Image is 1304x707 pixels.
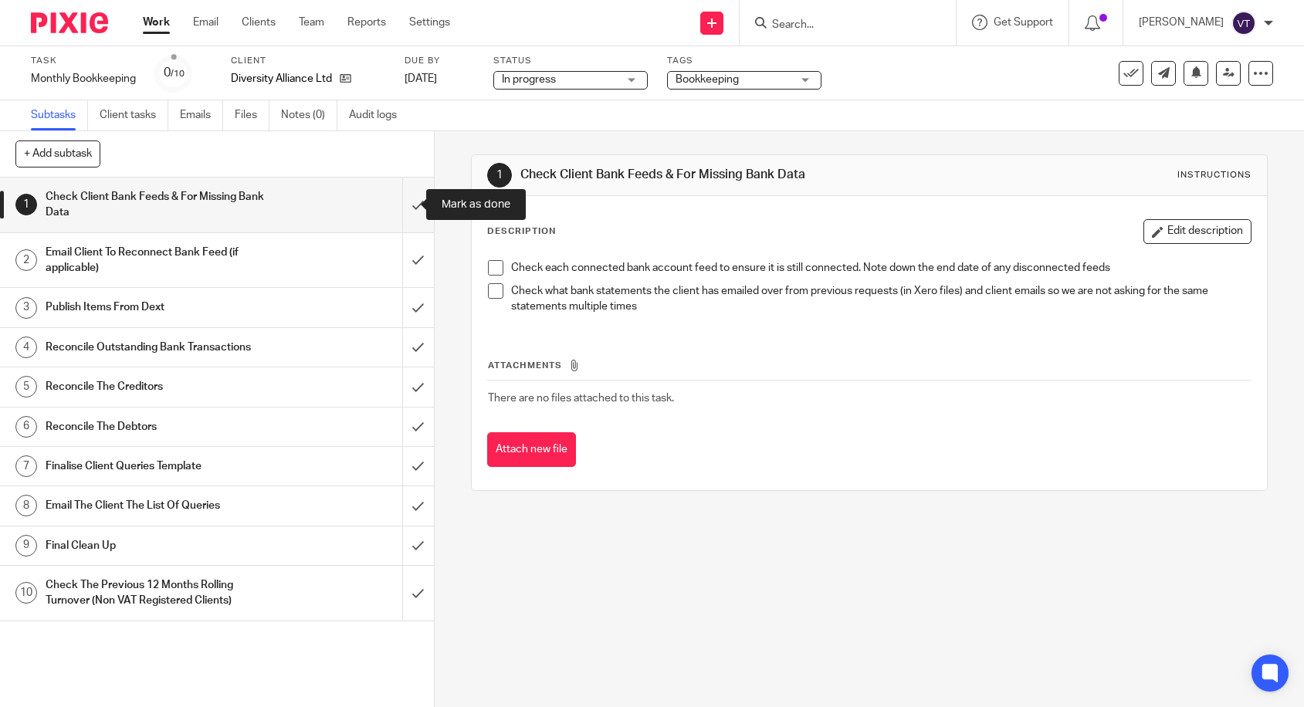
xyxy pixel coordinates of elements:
span: Bookkeeping [676,74,739,85]
div: Monthly Bookkeeping [31,71,136,86]
label: Status [493,55,648,67]
span: In progress [502,74,556,85]
h1: Publish Items From Dext [46,296,273,319]
h1: Check Client Bank Feeds & For Missing Bank Data [46,185,273,225]
a: Audit logs [349,100,408,130]
a: Team [299,15,324,30]
p: Check what bank statements the client has emailed over from previous requests (in Xero files) and... [511,283,1251,315]
span: [DATE] [405,73,437,84]
img: Pixie [31,12,108,33]
div: 0 [164,64,185,82]
h1: Reconcile Outstanding Bank Transactions [46,336,273,359]
h1: Finalise Client Queries Template [46,455,273,478]
div: 1 [487,163,512,188]
button: Edit description [1143,219,1252,244]
a: Files [235,100,269,130]
small: /10 [171,69,185,78]
div: 4 [15,337,37,358]
div: 8 [15,495,37,516]
button: + Add subtask [15,140,100,167]
h1: Email Client To Reconnect Bank Feed (if applicable) [46,241,273,280]
span: There are no files attached to this task. [488,393,674,404]
label: Client [231,55,385,67]
h1: Email The Client The List Of Queries [46,494,273,517]
div: 5 [15,376,37,397]
a: Clients [242,15,276,30]
a: Email [193,15,218,30]
a: Notes (0) [281,100,337,130]
div: 2 [15,249,37,271]
div: 1 [15,194,37,215]
img: svg%3E [1231,11,1256,36]
span: Attachments [488,361,562,370]
a: Client tasks [100,100,168,130]
span: Get Support [994,17,1053,28]
p: Check each connected bank account feed to ensure it is still connected. Note down the end date of... [511,260,1251,276]
input: Search [771,19,909,32]
a: Emails [180,100,223,130]
h1: Check Client Bank Feeds & For Missing Bank Data [520,167,903,183]
a: Reports [347,15,386,30]
p: [PERSON_NAME] [1139,15,1224,30]
div: 7 [15,455,37,477]
a: Settings [409,15,450,30]
div: Instructions [1177,169,1252,181]
div: 3 [15,297,37,319]
div: 10 [15,582,37,604]
label: Due by [405,55,474,67]
a: Subtasks [31,100,88,130]
p: Diversity Alliance Ltd [231,71,332,86]
button: Attach new file [487,432,576,467]
div: 9 [15,535,37,556]
label: Task [31,55,136,67]
h1: Final Clean Up [46,534,273,557]
div: 6 [15,416,37,438]
h1: Check The Previous 12 Months Rolling Turnover (Non VAT Registered Clients) [46,573,273,613]
h1: Reconcile The Creditors [46,375,273,398]
label: Tags [667,55,821,67]
h1: Reconcile The Debtors [46,415,273,438]
a: Work [143,15,170,30]
p: Description [487,225,556,238]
